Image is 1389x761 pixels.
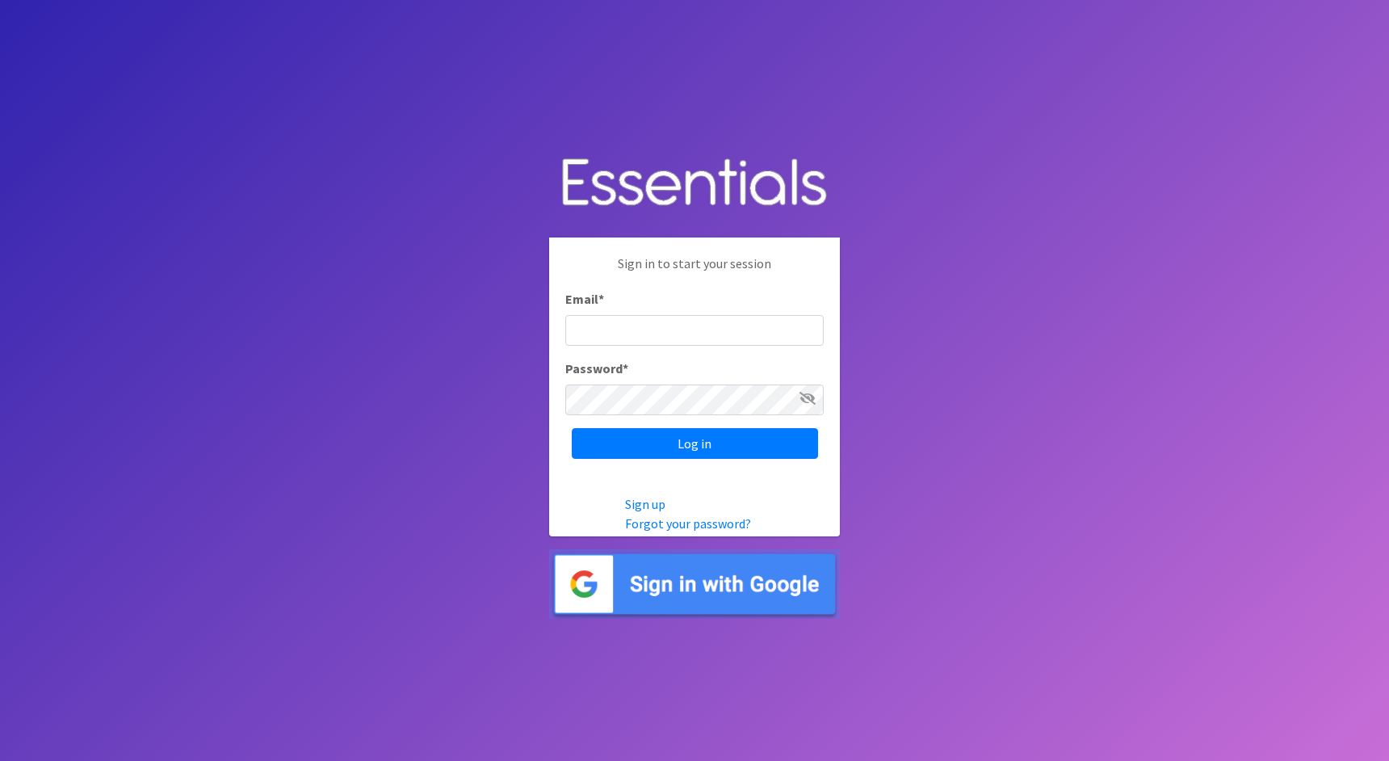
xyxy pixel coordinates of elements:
label: Email [565,289,604,309]
abbr: required [623,360,628,376]
p: Sign in to start your session [565,254,824,289]
a: Forgot your password? [625,515,751,532]
img: Sign in with Google [549,549,840,620]
label: Password [565,359,628,378]
img: Human Essentials [549,142,840,225]
a: Sign up [625,496,665,512]
abbr: required [598,291,604,307]
input: Log in [572,428,818,459]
